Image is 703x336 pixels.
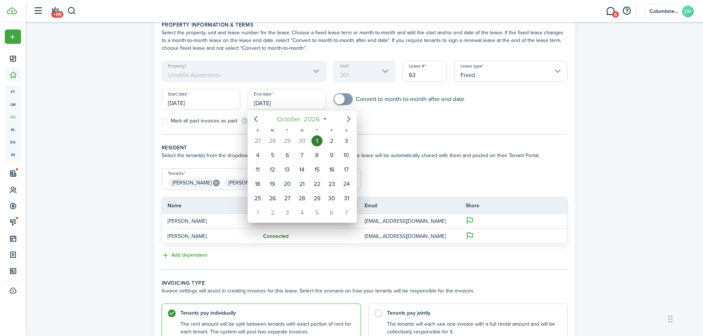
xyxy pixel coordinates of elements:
div: Tuesday, October 6, 2026 [282,150,293,161]
div: W [294,127,309,134]
div: Monday, October 19, 2026 [267,179,278,190]
mbsc-button: October2026 [272,112,324,126]
div: Tuesday, September 29, 2026 [282,135,293,146]
div: Monday, October 5, 2026 [267,150,278,161]
div: Friday, November 6, 2026 [326,207,337,218]
div: S [250,127,265,134]
div: Wednesday, October 28, 2026 [296,193,307,204]
div: Monday, November 2, 2026 [267,207,278,218]
div: Sunday, October 11, 2026 [252,164,263,175]
div: Friday, October 30, 2026 [326,193,337,204]
div: Saturday, October 17, 2026 [341,164,352,175]
div: Tuesday, November 3, 2026 [282,207,293,218]
div: Sunday, November 1, 2026 [252,207,263,218]
div: Tuesday, October 13, 2026 [282,164,293,175]
div: Saturday, November 7, 2026 [341,207,352,218]
div: S [339,127,354,134]
div: Sunday, October 4, 2026 [252,150,263,161]
mbsc-button: Previous page [248,112,263,127]
div: Friday, October 2, 2026 [326,135,337,146]
span: 2026 [302,112,321,126]
div: Thursday, October 29, 2026 [311,193,322,204]
div: Saturday, October 31, 2026 [341,193,352,204]
mbsc-button: Next page [341,112,356,127]
div: Monday, September 28, 2026 [267,135,278,146]
div: Monday, October 26, 2026 [267,193,278,204]
div: Thursday, November 5, 2026 [311,207,322,218]
div: T [309,127,324,134]
div: Thursday, October 1, 2026 [311,135,322,146]
div: Sunday, October 18, 2026 [252,179,263,190]
div: Saturday, October 10, 2026 [341,150,352,161]
div: Monday, October 12, 2026 [267,164,278,175]
div: Saturday, October 24, 2026 [341,179,352,190]
div: M [265,127,280,134]
div: Wednesday, October 7, 2026 [296,150,307,161]
div: Tuesday, October 27, 2026 [282,193,293,204]
div: Wednesday, September 30, 2026 [296,135,307,146]
div: Thursday, October 15, 2026 [311,164,322,175]
div: Wednesday, October 21, 2026 [296,179,307,190]
div: T [280,127,294,134]
div: F [324,127,339,134]
div: Wednesday, October 14, 2026 [296,164,307,175]
div: Friday, October 9, 2026 [326,150,337,161]
div: Saturday, October 3, 2026 [341,135,352,146]
div: Thursday, October 22, 2026 [311,179,322,190]
div: Sunday, September 27, 2026 [252,135,263,146]
div: Friday, October 16, 2026 [326,164,337,175]
span: October [275,112,302,126]
div: Thursday, October 8, 2026 [311,150,322,161]
div: Wednesday, November 4, 2026 [296,207,307,218]
div: Sunday, October 25, 2026 [252,193,263,204]
div: Tuesday, October 20, 2026 [282,179,293,190]
div: Friday, October 23, 2026 [326,179,337,190]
